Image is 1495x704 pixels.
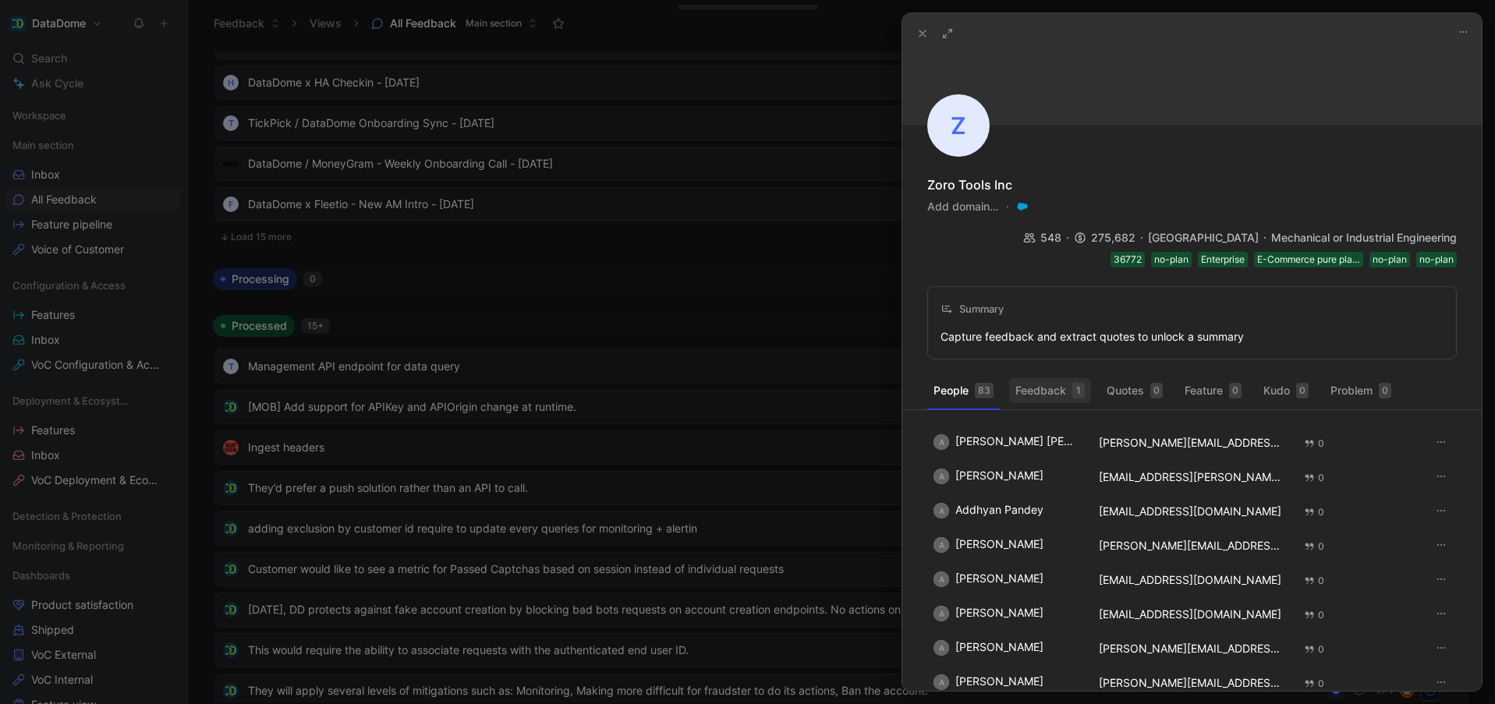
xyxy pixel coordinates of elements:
div: [PERSON_NAME][EMAIL_ADDRESS][PERSON_NAME][DOMAIN_NAME] [1099,642,1286,654]
div: A [933,674,949,690]
div: [PERSON_NAME][EMAIL_ADDRESS][DOMAIN_NAME] [1099,437,1286,448]
div: [EMAIL_ADDRESS][PERSON_NAME][DOMAIN_NAME] [1099,471,1286,483]
button: Quotes [1100,378,1169,403]
div: [PERSON_NAME] [933,571,1080,587]
div: 0 [1229,383,1242,398]
div: Summary [941,299,1004,318]
div: [GEOGRAPHIC_DATA] [1148,228,1271,247]
div: no-plan [1419,252,1454,267]
div: 0 [1304,504,1324,520]
div: [PERSON_NAME][EMAIL_ADDRESS][PERSON_NAME][DOMAIN_NAME] [1099,539,1286,551]
div: E-Commerce pure player [1257,252,1360,267]
button: Feature [1178,378,1248,403]
div: [PERSON_NAME] [933,606,1080,621]
div: no-plan [1373,252,1407,267]
div: 1 [1072,383,1085,398]
div: [PERSON_NAME] [933,674,1080,690]
div: Zoro Tools Inc [927,175,1012,194]
div: 275,682 [1074,228,1148,247]
div: Z [927,94,990,157]
button: People [927,378,1000,403]
div: 0 [1379,383,1391,398]
div: [EMAIL_ADDRESS][DOMAIN_NAME] [1099,608,1286,620]
div: 0 [1304,676,1324,692]
div: 83 [975,383,994,398]
div: Addhyan Pandey [933,503,1080,518]
button: Kudo [1257,378,1315,403]
div: 0 [1304,539,1324,554]
div: 36772 [1114,252,1142,267]
div: no-plan [1154,252,1189,267]
div: 0 [1296,383,1309,398]
div: Mechanical or Industrial Engineering [1271,228,1457,247]
div: A [933,434,949,450]
div: [EMAIL_ADDRESS][DOMAIN_NAME] [1099,505,1286,517]
button: Feedback [1009,378,1091,403]
button: Add domain… [927,197,998,216]
div: 0 [1304,436,1324,451]
div: [PERSON_NAME][EMAIL_ADDRESS][PERSON_NAME][DOMAIN_NAME] [1099,677,1286,688]
div: 0 [1304,573,1324,589]
div: A [933,606,949,621]
div: Enterprise [1201,252,1245,267]
div: 0 [1304,642,1324,657]
div: A [933,571,949,587]
div: [PERSON_NAME] [933,640,1080,656]
div: A [933,503,949,518]
button: Problem [1324,378,1398,403]
div: 0 [1304,607,1324,623]
div: 548 [1023,228,1074,247]
div: [EMAIL_ADDRESS][DOMAIN_NAME] [1099,574,1286,585]
div: 0 [1304,470,1324,486]
div: 0 [1150,383,1163,398]
div: [PERSON_NAME] [933,537,1080,553]
div: [PERSON_NAME] [PERSON_NAME] [933,434,1080,450]
div: A [933,469,949,484]
div: Capture feedback and extract quotes to unlock a summary [941,327,1244,346]
div: A [933,640,949,656]
div: [PERSON_NAME] [933,469,1080,484]
div: A [933,537,949,553]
